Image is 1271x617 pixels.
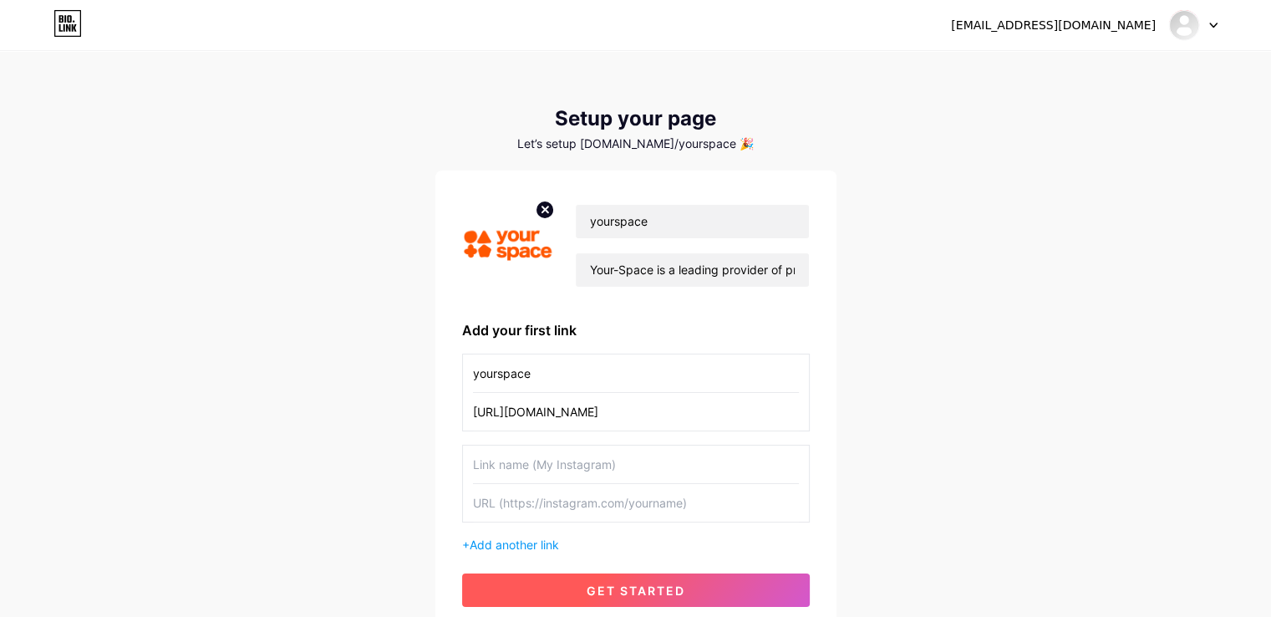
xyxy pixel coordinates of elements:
div: Let’s setup [DOMAIN_NAME]/yourspace 🎉 [435,137,836,150]
div: + [462,536,810,553]
input: Link name (My Instagram) [473,446,799,483]
img: yourspace [1168,9,1200,41]
span: Add another link [470,538,559,552]
input: URL (https://instagram.com/yourname) [473,393,799,431]
div: Setup your page [435,107,836,130]
input: Your name [576,205,808,238]
img: profile pic [462,197,556,293]
span: get started [587,584,685,598]
button: get started [462,574,810,607]
input: URL (https://instagram.com/yourname) [473,484,799,522]
div: [EMAIL_ADDRESS][DOMAIN_NAME] [951,17,1156,34]
input: bio [576,253,808,287]
input: Link name (My Instagram) [473,354,799,392]
div: Add your first link [462,320,810,340]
